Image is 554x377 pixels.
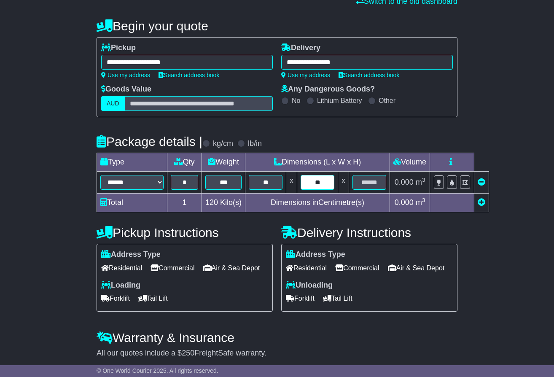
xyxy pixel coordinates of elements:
[159,72,219,78] a: Search address book
[317,97,362,105] label: Lithium Battery
[395,178,414,186] span: 0.000
[245,194,390,212] td: Dimensions in Centimetre(s)
[97,153,167,172] td: Type
[292,97,300,105] label: No
[101,96,125,111] label: AUD
[245,153,390,172] td: Dimensions (L x W x H)
[323,292,352,305] span: Tail Lift
[97,226,273,240] h4: Pickup Instructions
[97,19,457,33] h4: Begin your quote
[97,331,457,345] h4: Warranty & Insurance
[101,43,136,53] label: Pickup
[97,135,202,148] h4: Package details |
[167,153,202,172] td: Qty
[335,261,379,275] span: Commercial
[101,72,150,78] a: Use my address
[101,292,130,305] span: Forklift
[379,97,395,105] label: Other
[101,261,142,275] span: Residential
[395,198,414,207] span: 0.000
[281,43,320,53] label: Delivery
[478,178,485,186] a: Remove this item
[281,85,375,94] label: Any Dangerous Goods?
[202,153,245,172] td: Weight
[339,72,399,78] a: Search address book
[286,281,333,290] label: Unloading
[101,250,161,259] label: Address Type
[281,226,457,240] h4: Delivery Instructions
[97,349,457,358] div: All our quotes include a $ FreightSafe warranty.
[388,261,445,275] span: Air & Sea Depot
[416,198,425,207] span: m
[478,198,485,207] a: Add new item
[422,197,425,203] sup: 3
[248,139,262,148] label: lb/in
[97,367,218,374] span: © One World Courier 2025. All rights reserved.
[205,198,218,207] span: 120
[286,261,327,275] span: Residential
[151,261,194,275] span: Commercial
[203,261,260,275] span: Air & Sea Depot
[286,250,345,259] label: Address Type
[286,292,315,305] span: Forklift
[338,172,349,194] td: x
[101,85,151,94] label: Goods Value
[390,153,430,172] td: Volume
[286,172,297,194] td: x
[281,72,330,78] a: Use my address
[138,292,168,305] span: Tail Lift
[182,349,194,357] span: 250
[101,281,140,290] label: Loading
[213,139,233,148] label: kg/cm
[202,194,245,212] td: Kilo(s)
[167,194,202,212] td: 1
[97,194,167,212] td: Total
[416,178,425,186] span: m
[422,177,425,183] sup: 3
